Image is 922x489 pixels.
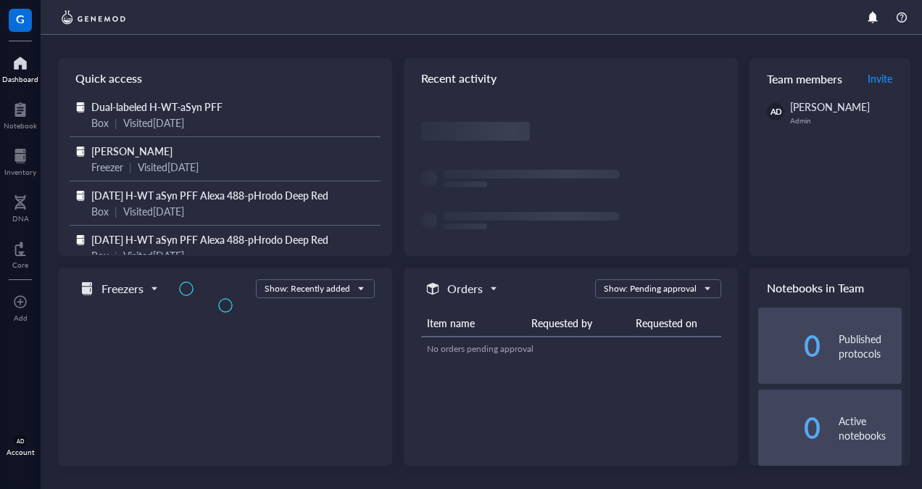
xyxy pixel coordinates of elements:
[839,414,902,443] div: Active notebooks
[91,99,223,114] span: Dual-labeled H-WT-aSyn PFF
[749,58,910,99] div: Team members
[2,75,38,83] div: Dashboard
[17,438,25,445] span: AD
[91,115,109,131] div: Box
[91,144,173,158] span: [PERSON_NAME]
[91,203,109,219] div: Box
[447,280,483,297] h5: Orders
[101,280,144,297] h5: Freezers
[123,115,184,131] div: Visited [DATE]
[790,99,870,114] span: [PERSON_NAME]
[839,332,902,361] div: Published protocols
[604,282,697,295] div: Show: Pending approval
[7,448,35,456] div: Account
[427,342,715,356] div: No orders pending approval
[4,121,37,130] div: Notebook
[58,58,392,99] div: Quick access
[91,232,328,247] span: [DATE] H-WT aSyn PFF Alexa 488-pHrodo Deep Red
[868,71,892,86] span: Invite
[758,416,821,440] div: 0
[770,106,781,118] span: AD
[138,159,199,175] div: Visited [DATE]
[758,334,821,358] div: 0
[2,52,38,83] a: Dashboard
[123,203,184,219] div: Visited [DATE]
[404,58,738,99] div: Recent activity
[867,67,893,90] button: Invite
[129,159,132,175] div: |
[58,9,129,26] img: genemod-logo
[115,247,117,263] div: |
[4,144,36,176] a: Inventory
[12,260,28,269] div: Core
[115,115,117,131] div: |
[16,9,25,28] span: G
[14,313,28,322] div: Add
[630,310,721,337] th: Requested on
[421,310,526,337] th: Item name
[749,268,910,308] div: Notebooks in Team
[91,159,123,175] div: Freezer
[123,247,184,263] div: Visited [DATE]
[12,214,29,223] div: DNA
[790,116,902,125] div: Admin
[4,168,36,176] div: Inventory
[12,191,29,223] a: DNA
[526,310,630,337] th: Requested by
[91,247,109,263] div: Box
[115,203,117,219] div: |
[12,237,28,269] a: Core
[265,282,350,295] div: Show: Recently added
[91,188,328,202] span: [DATE] H-WT aSyn PFF Alexa 488-pHrodo Deep Red
[4,98,37,130] a: Notebook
